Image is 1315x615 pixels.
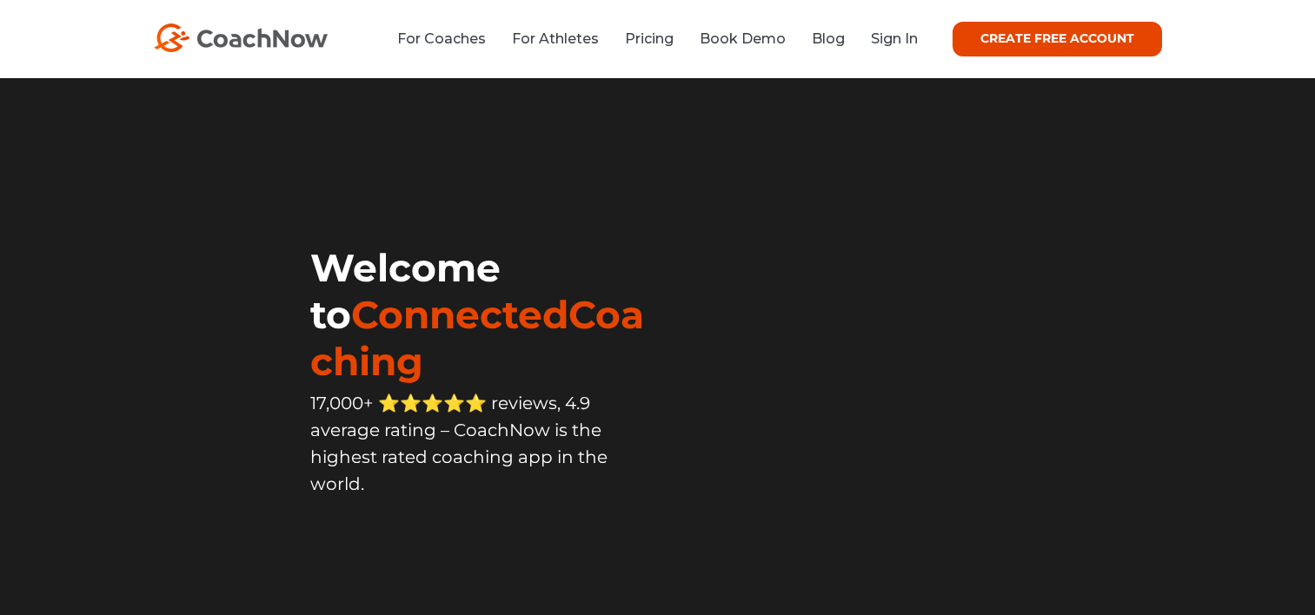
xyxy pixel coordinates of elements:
span: 17,000+ ⭐️⭐️⭐️⭐️⭐️ reviews, 4.9 average rating – CoachNow is the highest rated coaching app in th... [310,393,608,494]
a: Pricing [625,30,674,47]
a: For Coaches [397,30,486,47]
a: For Athletes [512,30,599,47]
h1: Welcome to [310,244,657,385]
a: CREATE FREE ACCOUNT [953,22,1162,56]
iframe: Embedded CTA [310,535,657,587]
a: Sign In [871,30,918,47]
a: Book Demo [700,30,786,47]
img: CoachNow Logo [154,23,328,52]
a: Blog [812,30,845,47]
span: ConnectedCoaching [310,291,644,385]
